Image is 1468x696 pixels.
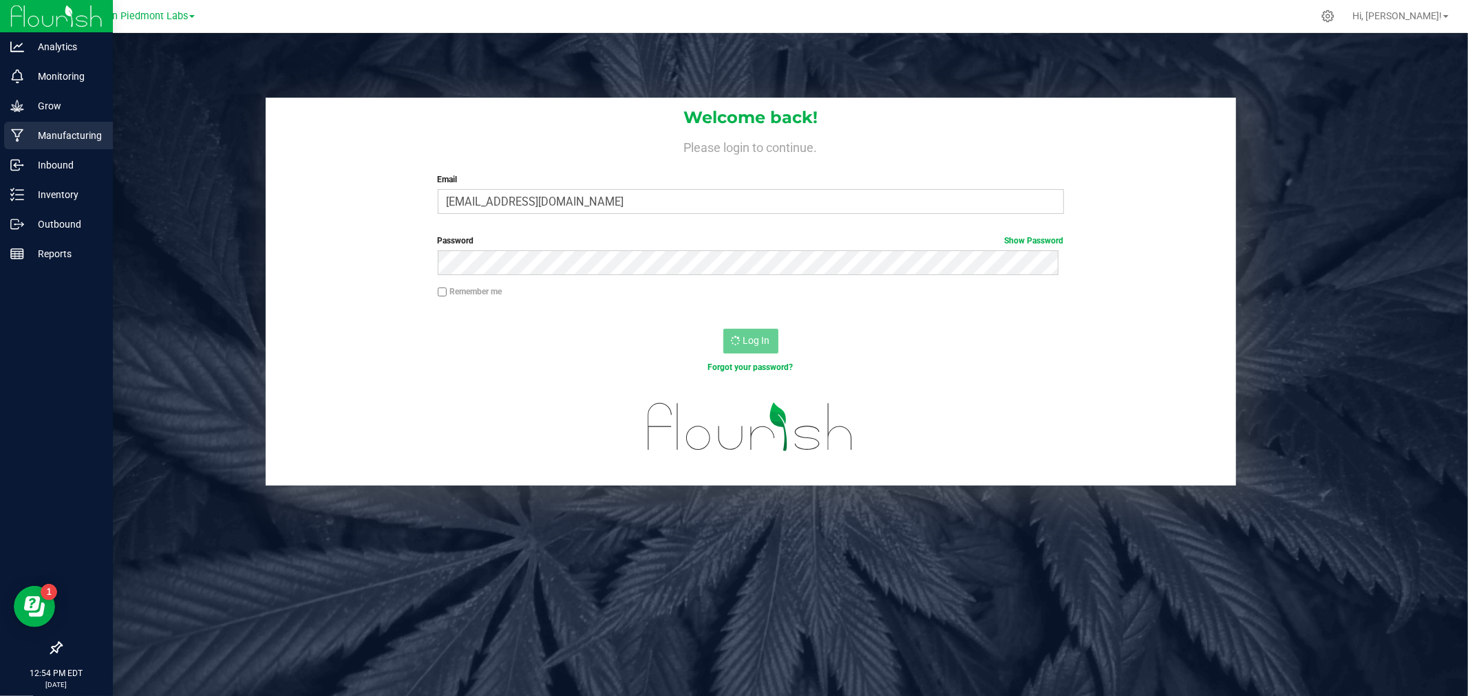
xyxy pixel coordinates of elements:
[10,158,24,172] inline-svg: Inbound
[10,247,24,261] inline-svg: Reports
[10,69,24,83] inline-svg: Monitoring
[1352,10,1442,21] span: Hi, [PERSON_NAME]!
[438,236,474,246] span: Password
[266,138,1236,154] h4: Please login to continue.
[24,157,107,173] p: Inbound
[86,10,188,22] span: Golden Piedmont Labs
[438,285,502,298] label: Remember me
[10,129,24,142] inline-svg: Manufacturing
[24,127,107,144] p: Manufacturing
[1319,10,1337,23] div: Manage settings
[24,98,107,114] p: Grow
[24,216,107,232] p: Outbound
[438,287,447,297] input: Remember me
[24,186,107,203] p: Inventory
[24,68,107,85] p: Monitoring
[10,40,24,54] inline-svg: Analytics
[10,217,24,231] inline-svg: Outbound
[14,586,55,627] iframe: Resource center
[24,246,107,262] p: Reports
[1005,236,1064,246] a: Show Password
[41,584,57,600] iframe: Resource center unread badge
[629,388,872,466] img: flourish_logo.svg
[10,99,24,113] inline-svg: Grow
[438,173,1064,186] label: Email
[708,362,794,372] a: Forgot your password?
[24,39,107,55] p: Analytics
[6,679,107,690] p: [DATE]
[723,329,778,354] button: Log In
[10,188,24,202] inline-svg: Inventory
[743,335,770,346] span: Log In
[266,109,1236,127] h1: Welcome back!
[6,667,107,679] p: 12:54 PM EDT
